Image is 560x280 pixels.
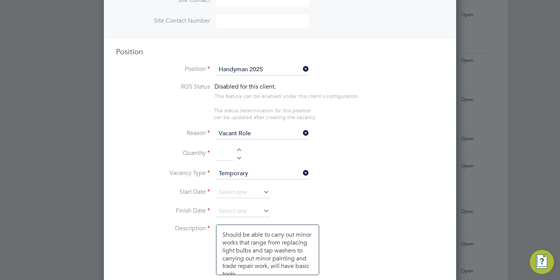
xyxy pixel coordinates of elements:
[116,149,210,157] label: Quantity
[215,91,359,99] div: This feature can be enabled under this client's configuration.
[216,64,309,75] input: Search for...
[116,225,210,233] label: Description
[116,129,210,137] label: Reason
[216,206,269,217] input: Select one
[116,17,210,25] label: Site Contact Number
[116,65,210,73] label: Position
[216,168,309,179] input: Select one
[116,83,210,91] label: IR35 Status
[216,128,309,139] input: Select one
[116,188,210,196] label: Start Date
[116,47,444,57] h3: Position
[116,207,210,215] label: Finish Date
[116,169,210,177] label: Vacancy Type
[530,250,554,274] button: Engage Resource Center
[214,107,315,121] span: The status determination for this position can be updated after creating the vacancy
[215,83,276,90] span: Disabled for this client.
[216,187,269,198] input: Select one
